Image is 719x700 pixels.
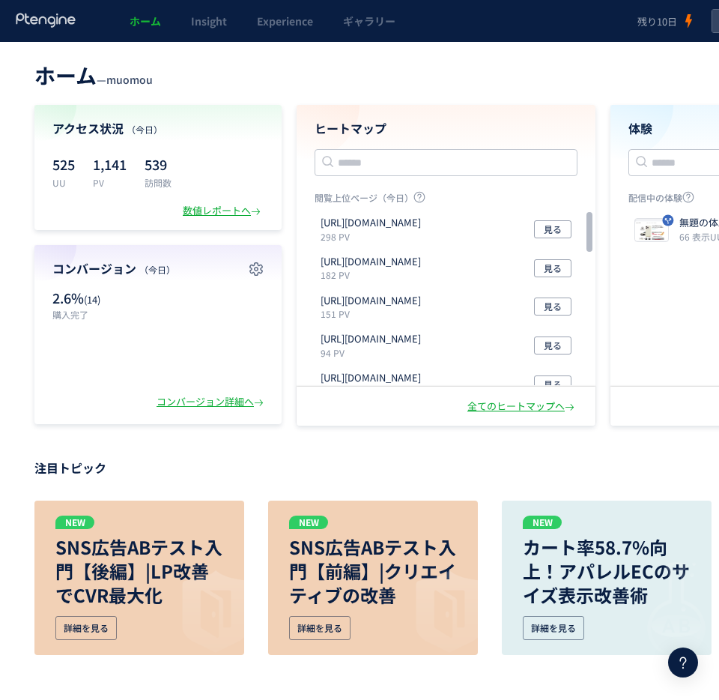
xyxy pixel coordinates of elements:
span: （今日） [139,263,175,276]
p: https://muo-mou.com [321,294,421,308]
p: 298 PV [321,230,427,243]
h4: コンバージョン [52,260,264,277]
p: https://muo-mou.com/suzuki [321,371,421,385]
p: 購入完了 [52,308,151,321]
div: 数値レポートへ [183,204,264,218]
img: ddf6427a7fc824c6333fec644e860e931754913992538.jpeg [635,220,668,241]
p: 151 PV [321,307,427,320]
p: SNS広告ABテスト入門【後編】|LP改善でCVR最大化 [55,535,223,607]
span: 見る [544,337,562,354]
p: NEW [55,516,94,529]
div: 詳細を見る [523,616,584,640]
p: 94 PV [321,346,427,359]
div: 詳細を見る [289,616,351,640]
h4: ヒートマップ [315,120,577,137]
p: 539 [145,152,172,176]
button: 見る [534,220,571,238]
p: https://muo-mou.com/honda [321,255,421,269]
div: 全てのヒートマップへ [467,399,577,414]
p: NEW [523,516,562,529]
p: 訪問数 [145,176,172,189]
span: Experience [257,13,313,28]
span: ホーム [130,13,161,28]
button: 見る [534,298,571,316]
span: ホーム [34,60,97,90]
span: （今日） [127,123,163,136]
p: 1,141 [93,152,127,176]
p: 525 [52,152,75,176]
p: NEW [289,516,328,529]
span: ギャラリー [343,13,395,28]
span: 残り10日 [637,14,677,28]
span: 見る [544,220,562,238]
img: image [384,561,478,655]
img: image [151,561,244,655]
p: SNS広告ABテスト入門【前編】|クリエイティブの改善 [289,535,457,607]
p: 2.6% [52,289,151,308]
div: 詳細を見る [55,616,117,640]
h4: アクセス状況 [52,120,264,137]
p: 閲覧上位ページ（今日） [315,191,577,210]
div: — [34,60,153,90]
div: コンバージョン詳細へ [157,395,267,409]
button: 見る [534,337,571,354]
span: 見る [544,298,562,316]
p: PV [93,176,127,189]
button: 見る [534,259,571,277]
p: https://muo-mou.com/subaru [321,216,421,230]
span: 見る [544,375,562,393]
img: image [618,561,712,655]
span: (14) [84,292,100,307]
p: https://muo-mou.com/product/forester [321,332,421,346]
p: UU [52,176,75,189]
p: カート率58.7%向上！アパレルECのサイズ表示改善術 [523,535,691,607]
span: 見る [544,259,562,277]
button: 見る [534,375,571,393]
span: Insight [191,13,227,28]
p: 45 PV [321,385,427,398]
span: muomou [106,72,153,87]
p: 182 PV [321,268,427,281]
